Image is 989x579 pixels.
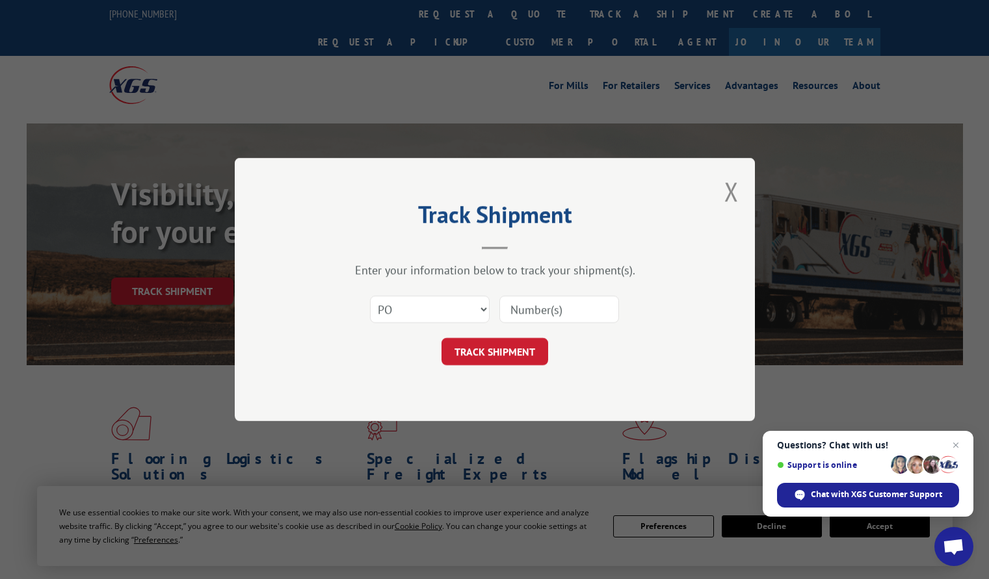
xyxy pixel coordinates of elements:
span: Questions? Chat with us! [777,440,959,450]
span: Chat with XGS Customer Support [811,489,942,500]
button: Close modal [724,174,739,209]
div: Open chat [934,527,973,566]
div: Enter your information below to track your shipment(s). [300,263,690,277]
span: Close chat [948,437,964,453]
span: Support is online [777,460,886,470]
input: Number(s) [499,296,619,323]
button: TRACK SHIPMENT [442,338,548,365]
h2: Track Shipment [300,205,690,230]
div: Chat with XGS Customer Support [777,483,959,508]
